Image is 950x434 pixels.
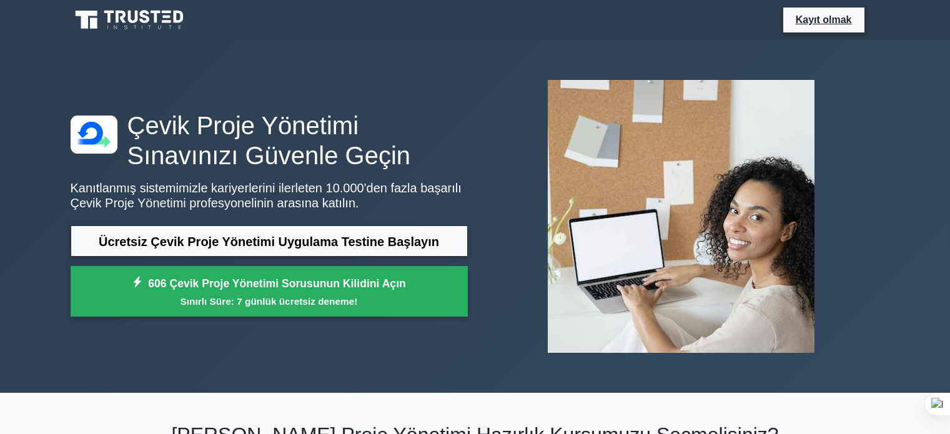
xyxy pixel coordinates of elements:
a: Kayıt olmak [788,12,859,27]
font: Çevik Proje Yönetimi Sınavınızı Güvenle Geçin [127,112,411,169]
font: Kayıt olmak [796,14,852,25]
font: 606 Çevik Proje Yönetimi Sorusunun Kilidini Açın [148,277,406,290]
a: 606 Çevik Proje Yönetimi Sorusunun Kilidini AçınSınırlı Süre: 7 günlük ücretsiz deneme! [71,266,468,317]
font: Kanıtlanmış sistemimizle kariyerlerini ilerleten 10.000'den fazla başarılı Çevik Proje Yönetimi p... [71,181,462,210]
font: Ücretsiz Çevik Proje Yönetimi Uygulama Testine Başlayın [99,235,439,249]
a: Ücretsiz Çevik Proje Yönetimi Uygulama Testine Başlayın [71,225,468,257]
font: Sınırlı Süre: 7 günlük ücretsiz deneme! [181,296,358,307]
